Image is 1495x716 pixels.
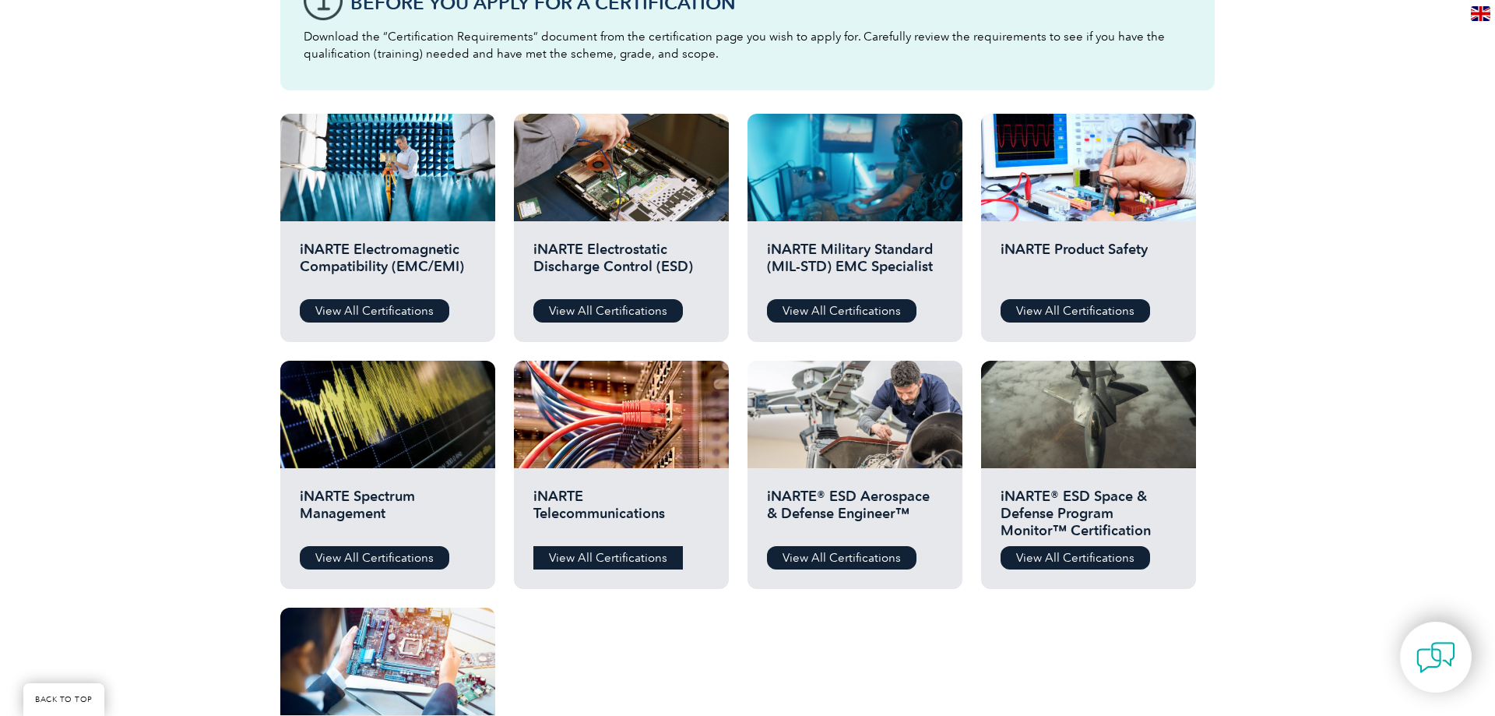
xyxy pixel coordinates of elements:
[767,546,916,570] a: View All Certifications
[300,488,476,534] h2: iNARTE Spectrum Management
[300,241,476,287] h2: iNARTE Electromagnetic Compatibility (EMC/EMI)
[533,546,683,570] a: View All Certifications
[1471,6,1490,21] img: en
[767,299,916,323] a: View All Certifications
[1001,241,1177,287] h2: iNARTE Product Safety
[767,241,943,287] h2: iNARTE Military Standard (MIL-STD) EMC Specialist
[1001,546,1150,570] a: View All Certifications
[23,683,104,716] a: BACK TO TOP
[300,546,449,570] a: View All Certifications
[533,488,709,534] h2: iNARTE Telecommunications
[533,241,709,287] h2: iNARTE Electrostatic Discharge Control (ESD)
[300,299,449,323] a: View All Certifications
[1416,638,1455,677] img: contact-chat.png
[304,28,1191,62] p: Download the “Certification Requirements” document from the certification page you wish to apply ...
[533,299,683,323] a: View All Certifications
[1001,299,1150,323] a: View All Certifications
[1001,488,1177,534] h2: iNARTE® ESD Space & Defense Program Monitor™ Certification
[767,488,943,534] h2: iNARTE® ESD Aerospace & Defense Engineer™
